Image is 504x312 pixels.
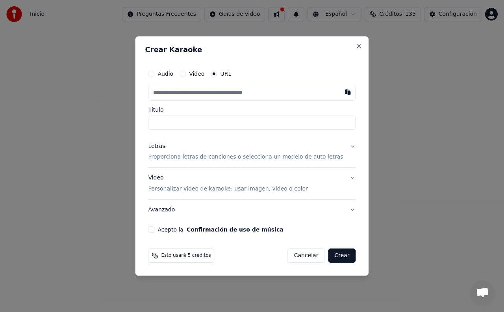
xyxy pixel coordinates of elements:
[161,252,211,259] span: Esto usará 5 créditos
[148,200,356,220] button: Avanzado
[148,168,356,200] button: VideoPersonalizar video de karaoke: usar imagen, video o color
[157,71,173,77] label: Audio
[287,248,325,263] button: Cancelar
[148,142,165,150] div: Letras
[148,136,356,168] button: LetrasProporciona letras de canciones o selecciona un modelo de auto letras
[145,46,359,53] h2: Crear Karaoke
[189,71,204,77] label: Video
[157,227,283,232] label: Acepto la
[148,174,308,193] div: Video
[220,71,231,77] label: URL
[148,153,343,161] p: Proporciona letras de canciones o selecciona un modelo de auto letras
[148,107,356,112] label: Título
[148,185,308,193] p: Personalizar video de karaoke: usar imagen, video o color
[328,248,356,263] button: Crear
[187,227,283,232] button: Acepto la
